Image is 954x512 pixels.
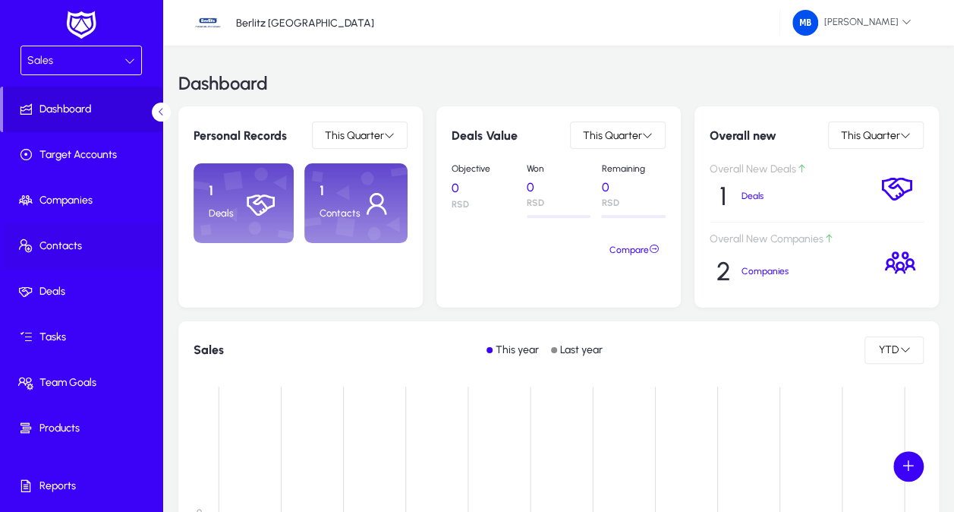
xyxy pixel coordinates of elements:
[570,122,666,149] button: This Quarter
[194,8,222,37] img: 34.jpg
[320,207,361,220] p: Contacts
[62,9,100,41] img: white-logo.png
[3,375,165,390] span: Team Goals
[527,180,591,194] p: 0
[3,421,165,436] span: Products
[209,183,244,200] p: 1
[312,122,408,149] button: This Quarter
[841,129,900,142] span: This Quarter
[3,479,165,494] span: Reports
[3,314,165,360] a: Tasks
[583,129,642,142] span: This Quarter
[3,269,165,314] a: Deals
[452,199,516,210] p: RSD
[864,337,924,364] button: YTD
[3,147,165,163] span: Target Accounts
[3,406,165,451] a: Products
[710,128,776,143] h6: Overall new
[209,207,244,220] p: Deals
[178,74,268,93] h3: Dashboard
[325,129,384,142] span: This Quarter
[716,256,730,287] p: 2
[452,128,518,143] h6: Deals Value
[3,223,165,269] a: Contacts
[719,181,727,212] p: 1
[603,236,666,264] button: Compare
[3,463,165,509] a: Reports
[601,198,666,208] p: RSD
[3,193,165,208] span: Companies
[3,132,165,178] a: Target Accounts
[877,343,900,356] span: YTD
[560,343,603,356] p: Last year
[792,10,818,36] img: 225.png
[194,128,287,143] h6: Personal Records
[710,163,865,176] p: Overall New Deals
[710,233,872,246] p: Overall New Companies
[601,163,666,174] p: Remaining
[320,183,361,200] p: 1
[828,122,924,149] button: This Quarter
[452,163,516,175] p: Objective
[27,54,53,67] span: Sales
[194,343,224,357] h1: Sales
[3,102,162,117] span: Dashboard
[236,17,374,30] p: Berlitz [GEOGRAPHIC_DATA]
[609,239,660,261] span: Compare
[496,343,539,356] p: This year
[741,191,783,201] p: Deals
[741,266,801,277] p: Companies
[527,163,591,174] p: Won
[3,178,165,223] a: Companies
[3,330,165,345] span: Tasks
[527,198,591,208] p: RSD
[601,180,666,194] p: 0
[3,239,165,254] span: Contacts
[780,9,924,36] button: [PERSON_NAME]
[452,181,516,196] p: 0
[3,284,165,299] span: Deals
[3,360,165,406] a: Team Goals
[792,10,911,36] span: [PERSON_NAME]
